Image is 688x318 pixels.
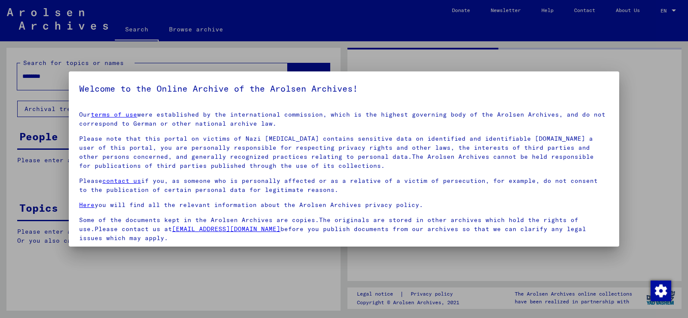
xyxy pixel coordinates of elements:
p: Our were established by the international commission, which is the highest governing body of the ... [79,110,609,128]
a: terms of use [91,111,137,118]
h5: Welcome to the Online Archive of the Arolsen Archives! [79,82,609,96]
p: Please note that this portal on victims of Nazi [MEDICAL_DATA] contains sensitive data on identif... [79,134,609,170]
a: Here [79,201,95,209]
p: you will find all the relevant information about the Arolsen Archives privacy policy. [79,201,609,210]
p: Please if you, as someone who is personally affected or as a relative of a victim of persecution,... [79,176,609,195]
img: Change consent [651,281,671,301]
p: Some of the documents kept in the Arolsen Archives are copies.The originals are stored in other a... [79,216,609,243]
a: [EMAIL_ADDRESS][DOMAIN_NAME] [172,225,280,233]
a: contact us [102,177,141,185]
